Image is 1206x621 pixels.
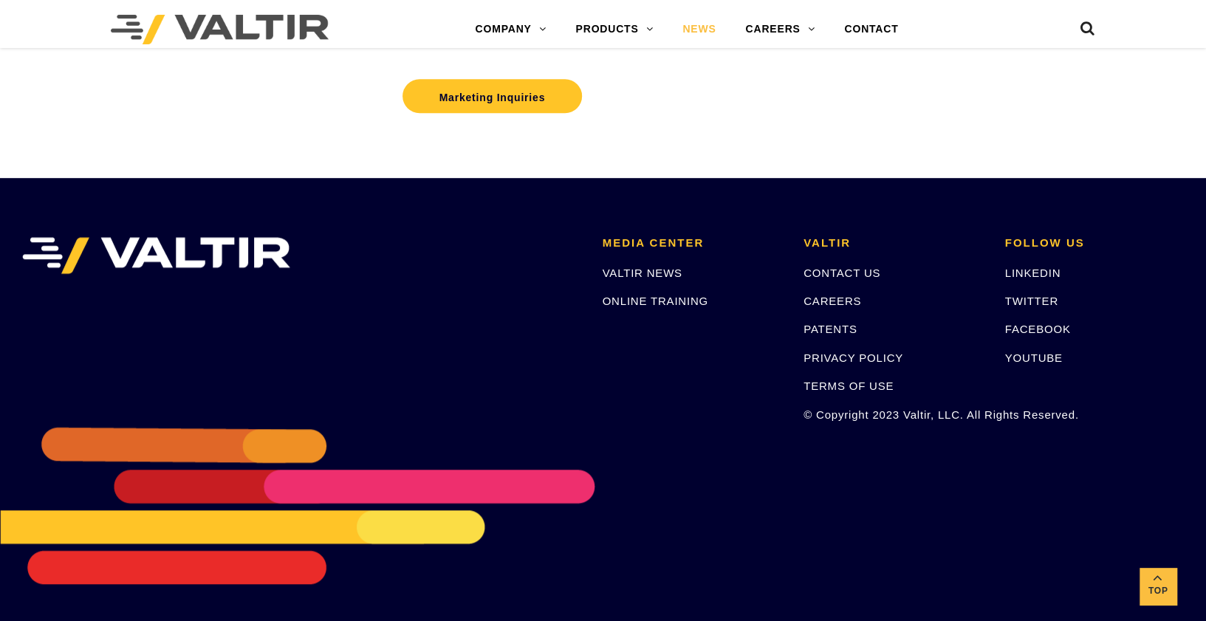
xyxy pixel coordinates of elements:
[402,79,583,113] a: Marketing Inquiries
[1140,568,1176,605] a: Top
[1004,295,1058,307] a: TWITTER
[1004,267,1061,279] a: LINKEDIN
[804,406,983,423] p: © Copyright 2023 Valtir, LLC. All Rights Reserved.
[460,15,561,44] a: COMPANY
[1004,237,1184,250] h2: FOLLOW US
[829,15,913,44] a: CONTACT
[1004,323,1070,335] a: FACEBOOK
[1140,583,1176,600] span: Top
[602,295,708,307] a: ONLINE TRAINING
[602,267,682,279] a: VALTIR NEWS
[804,267,880,279] a: CONTACT US
[804,351,903,364] a: PRIVACY POLICY
[561,15,668,44] a: PRODUCTS
[22,237,290,274] img: VALTIR
[804,295,861,307] a: CAREERS
[804,323,857,335] a: PATENTS
[602,237,781,250] h2: MEDIA CENTER
[111,15,329,44] img: Valtir
[1004,351,1062,364] a: YOUTUBE
[730,15,829,44] a: CAREERS
[668,15,730,44] a: NEWS
[804,380,894,392] a: TERMS OF USE
[804,237,983,250] h2: VALTIR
